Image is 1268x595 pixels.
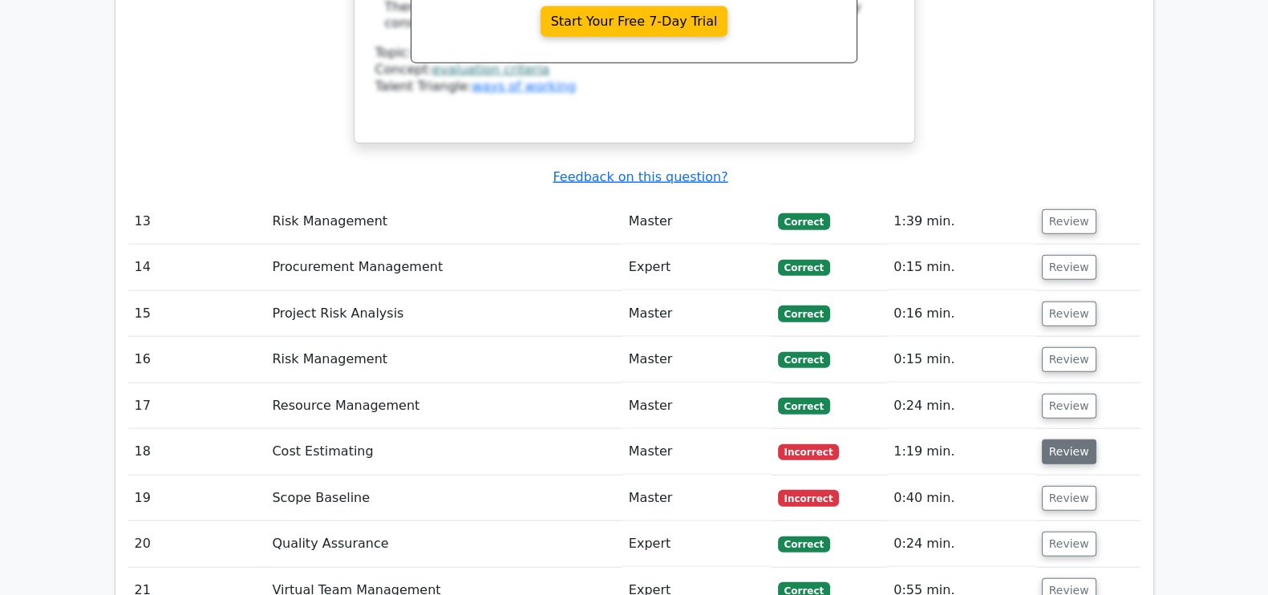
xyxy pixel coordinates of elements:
[265,383,622,429] td: Resource Management
[432,62,549,77] a: evaluation criteria
[1042,486,1096,511] button: Review
[778,213,830,229] span: Correct
[1042,302,1096,326] button: Review
[265,199,622,245] td: Risk Management
[887,291,1035,337] td: 0:16 min.
[541,6,728,37] a: Start Your Free 7-Day Trial
[887,199,1035,245] td: 1:39 min.
[622,245,772,290] td: Expert
[778,306,830,322] span: Correct
[622,199,772,245] td: Master
[622,429,772,475] td: Master
[778,352,830,368] span: Correct
[472,79,576,94] a: ways of working
[1042,439,1096,464] button: Review
[265,291,622,337] td: Project Risk Analysis
[1042,394,1096,419] button: Review
[778,444,840,460] span: Incorrect
[1042,255,1096,280] button: Review
[375,45,893,95] div: Talent Triangle:
[778,490,840,506] span: Incorrect
[128,245,266,290] td: 14
[553,169,727,184] a: Feedback on this question?
[622,291,772,337] td: Master
[778,260,830,276] span: Correct
[778,398,830,414] span: Correct
[622,383,772,429] td: Master
[887,245,1035,290] td: 0:15 min.
[375,45,893,62] div: Topic:
[265,476,622,521] td: Scope Baseline
[128,291,266,337] td: 15
[128,383,266,429] td: 17
[128,337,266,382] td: 16
[887,337,1035,382] td: 0:15 min.
[1042,209,1096,234] button: Review
[887,476,1035,521] td: 0:40 min.
[622,521,772,567] td: Expert
[622,337,772,382] td: Master
[265,337,622,382] td: Risk Management
[375,62,893,79] div: Concept:
[128,476,266,521] td: 19
[128,429,266,475] td: 18
[128,199,266,245] td: 13
[778,536,830,552] span: Correct
[887,383,1035,429] td: 0:24 min.
[1042,347,1096,372] button: Review
[1042,532,1096,557] button: Review
[128,521,266,567] td: 20
[265,521,622,567] td: Quality Assurance
[887,521,1035,567] td: 0:24 min.
[265,429,622,475] td: Cost Estimating
[887,429,1035,475] td: 1:19 min.
[622,476,772,521] td: Master
[265,245,622,290] td: Procurement Management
